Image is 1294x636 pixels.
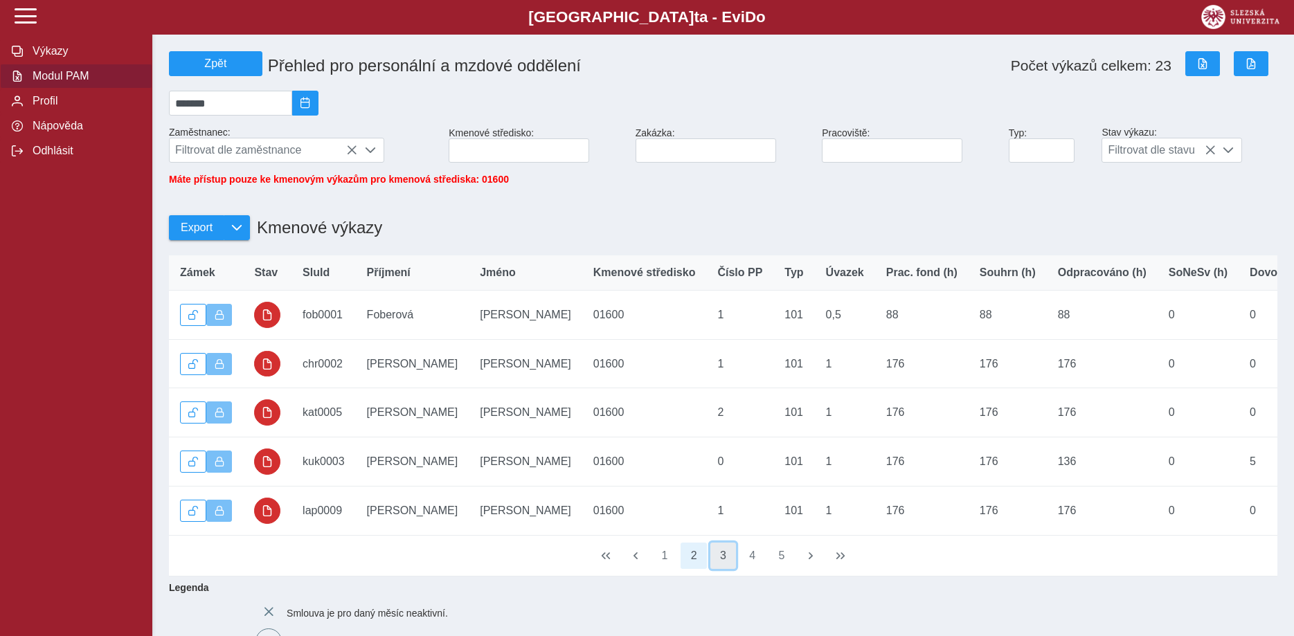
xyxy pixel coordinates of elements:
[1047,339,1158,388] td: 176
[356,388,469,437] td: [PERSON_NAME]
[969,291,1047,340] td: 88
[875,339,969,388] td: 176
[292,91,318,116] button: 2025/09
[180,451,206,473] button: Odemknout výkaz.
[254,266,278,279] span: Stav
[291,291,356,340] td: fob0001
[356,339,469,388] td: [PERSON_NAME]
[28,145,141,157] span: Odhlásit
[769,543,795,569] button: 5
[206,353,233,375] button: Výkaz uzamčen.
[169,51,262,76] button: Zpět
[593,266,696,279] span: Kmenové středisko
[206,500,233,522] button: Výkaz uzamčen.
[180,401,206,424] button: Odemknout výkaz.
[1047,437,1158,487] td: 136
[815,437,875,487] td: 1
[254,498,280,524] button: uzamčeno
[756,8,766,26] span: o
[706,339,773,388] td: 1
[180,304,206,326] button: Odemknout výkaz.
[356,486,469,535] td: [PERSON_NAME]
[206,401,233,424] button: Výkaz uzamčen.
[180,353,206,375] button: Odemknout výkaz.
[1158,339,1239,388] td: 0
[745,8,756,26] span: D
[250,211,382,244] h1: Kmenové výkazy
[287,607,448,618] span: Smlouva je pro daný měsíc neaktivní.
[356,291,469,340] td: Foberová
[886,266,958,279] span: Prac. fond (h)
[582,291,707,340] td: 01600
[630,122,817,168] div: Zakázka:
[875,437,969,487] td: 176
[1169,266,1228,279] span: SoNeSv (h)
[706,486,773,535] td: 1
[1158,291,1239,340] td: 0
[1003,122,1097,168] div: Typ:
[1096,121,1283,168] div: Stav výkazu:
[469,437,582,487] td: [PERSON_NAME]
[1047,388,1158,437] td: 176
[1158,486,1239,535] td: 0
[469,388,582,437] td: [PERSON_NAME]
[875,291,969,340] td: 88
[773,339,814,388] td: 101
[773,486,814,535] td: 101
[582,339,707,388] td: 01600
[28,45,141,57] span: Výkazy
[175,57,256,70] span: Zpět
[28,120,141,132] span: Nápověda
[180,500,206,522] button: Odemknout výkaz.
[1158,388,1239,437] td: 0
[1047,486,1158,535] td: 176
[170,138,357,162] span: Filtrovat dle zaměstnance
[582,437,707,487] td: 01600
[815,291,875,340] td: 0,5
[582,486,707,535] td: 01600
[1185,51,1220,76] button: Export do Excelu
[291,486,356,535] td: lap0009
[875,388,969,437] td: 176
[1158,437,1239,487] td: 0
[28,95,141,107] span: Profil
[206,451,233,473] button: Výkaz uzamčen.
[303,266,330,279] span: SluId
[291,339,356,388] td: chr0002
[681,543,707,569] button: 2
[1102,138,1215,162] span: Filtrovat dle stavu
[815,486,875,535] td: 1
[181,221,213,234] span: Export
[773,291,814,340] td: 101
[28,70,141,82] span: Modul PAM
[1047,291,1158,340] td: 88
[262,51,823,81] h1: Přehled pro personální a mzdové oddělení
[739,543,766,569] button: 4
[291,388,356,437] td: kat0005
[706,291,773,340] td: 1
[480,266,516,279] span: Jméno
[163,576,1272,599] b: Legenda
[254,302,280,328] button: uzamčeno
[291,437,356,487] td: kuk0003
[694,8,699,26] span: t
[652,543,678,569] button: 1
[784,266,803,279] span: Typ
[206,304,233,326] button: Výkaz uzamčen.
[254,351,280,377] button: uzamčeno
[816,122,1003,168] div: Pracoviště:
[180,266,215,279] span: Zámek
[969,437,1047,487] td: 176
[875,486,969,535] td: 176
[367,266,411,279] span: Příjmení
[169,215,224,240] button: Export
[42,8,1252,26] b: [GEOGRAPHIC_DATA] a - Evi
[706,437,773,487] td: 0
[710,543,737,569] button: 3
[1011,57,1171,74] span: Počet výkazů celkem: 23
[980,266,1036,279] span: Souhrn (h)
[773,437,814,487] td: 101
[1201,5,1279,29] img: logo_web_su.png
[1058,266,1147,279] span: Odpracováno (h)
[773,388,814,437] td: 101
